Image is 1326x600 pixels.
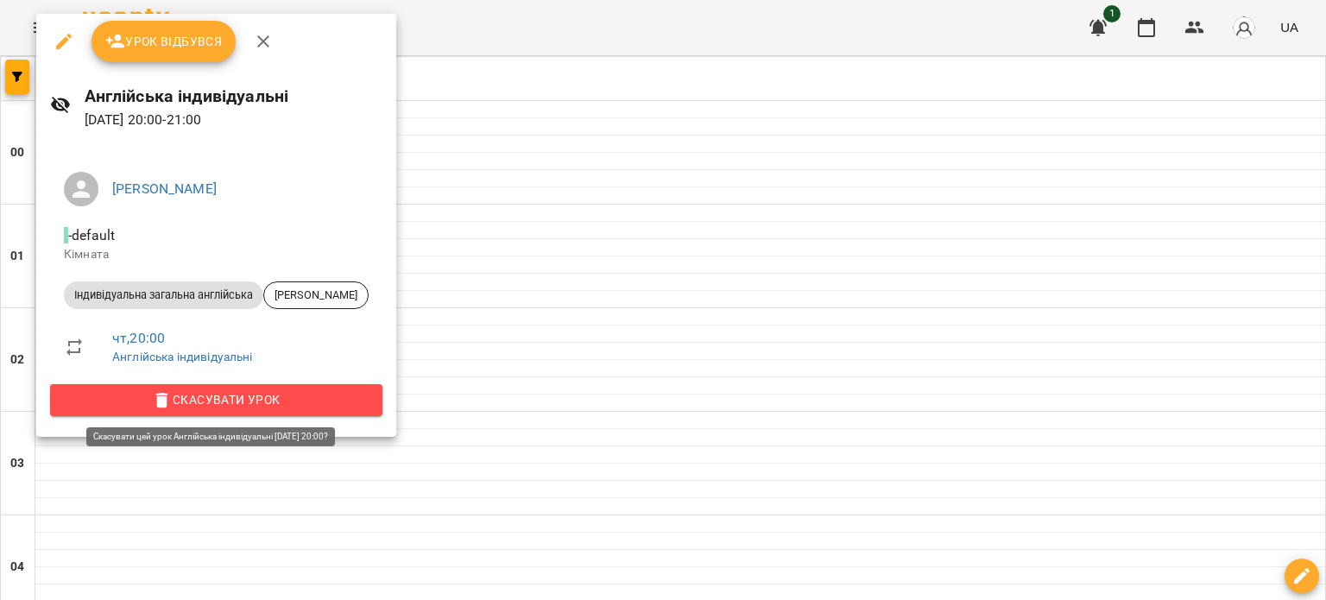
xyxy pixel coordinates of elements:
[64,287,263,303] span: Індивідуальна загальна англійська
[263,281,369,309] div: [PERSON_NAME]
[50,384,382,415] button: Скасувати Урок
[112,350,253,363] a: Англійська індивідуальні
[92,21,237,62] button: Урок відбувся
[105,31,223,52] span: Урок відбувся
[64,227,118,243] span: - default
[264,287,368,303] span: [PERSON_NAME]
[112,330,165,346] a: чт , 20:00
[112,180,217,197] a: [PERSON_NAME]
[85,110,382,130] p: [DATE] 20:00 - 21:00
[85,83,382,110] h6: Англійська індивідуальні
[64,389,369,410] span: Скасувати Урок
[64,246,369,263] p: Кімната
